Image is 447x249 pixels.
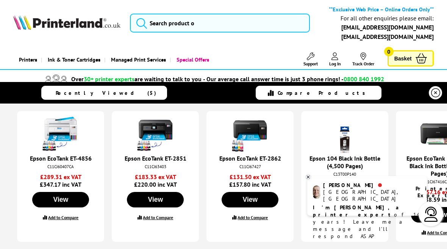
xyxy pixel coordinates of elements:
[313,204,421,240] p: of 14 years! Leave me a message and I'll respond ASAP
[84,75,134,83] span: 30+ printer experts
[394,53,412,63] span: Basket
[56,90,156,96] span: Recently Viewed (5)
[331,127,358,153] img: Epson-104-Black-Ink-Bottle2-Small.gif
[341,15,434,22] div: For all other enquiries please email:
[238,215,268,220] label: Add to Compare
[352,53,374,67] a: Track Order
[341,33,434,40] a: [EMAIL_ADDRESS][DOMAIN_NAME]
[309,172,381,177] div: C13T00P140
[214,164,286,169] div: C11CJ67427
[25,164,97,169] div: C11CJ60407CA
[424,207,439,222] img: user-headset-light.svg
[219,155,281,162] a: Epson EcoTank ET-2862
[313,186,320,199] img: ashley-livechat.png
[278,90,369,96] span: Compare Products
[303,53,318,67] a: Support
[170,50,213,69] a: Special Offers
[388,50,434,67] a: Basket 0
[323,182,406,189] div: [PERSON_NAME]
[23,173,98,181] span: £289.31 ex VAT
[71,75,202,83] span: Over are waiting to talk to you
[23,173,98,188] span: £347.17 inc VAT
[13,15,120,30] img: Printerland Logo
[125,155,186,162] a: Epson EcoTank ET-2851
[329,6,434,13] b: **Exclusive Web Price – Online Orders Only**
[203,75,384,83] span: - Our average call answer time is just 3 phone rings! -
[127,192,184,207] button: View
[48,215,78,220] label: Add to Compare
[303,61,318,67] span: Support
[344,75,384,83] span: 0800 840 1992
[222,192,278,207] button: View
[212,173,288,188] span: £157.80 inc VAT
[41,86,167,100] a: Recently Viewed (5)
[313,204,401,218] b: I'm [PERSON_NAME], a printer expert
[130,14,310,32] input: Search product o
[104,50,170,69] a: Managed Print Services
[231,115,269,153] img: epson-et-2862-ink-included-small.jpg
[32,192,89,207] button: View
[329,53,341,67] a: Log In
[329,61,341,67] span: Log In
[341,23,434,31] a: [EMAIL_ADDRESS][DOMAIN_NAME]
[309,155,380,170] a: Epson 104 Black Ink Bottle (4,500 Pages)
[323,189,406,202] div: [GEOGRAPHIC_DATA], [GEOGRAPHIC_DATA]
[42,115,80,153] img: epson-et-4856-ink-included-new-small.jpg
[13,15,120,31] a: Printerland Logo
[256,86,381,100] a: Compare Products
[384,47,394,56] span: 0
[143,215,173,220] label: Add to Compare
[119,164,191,169] div: C11CJ63403
[117,173,193,188] span: £220.00 inc VAT
[30,155,92,162] a: Epson EcoTank ET-4856
[13,50,41,69] a: Printers
[117,173,193,181] span: £183.33 ex VAT
[41,50,104,69] a: Ink & Toner Cartridges
[212,173,288,181] span: £131.50 ex VAT
[136,115,174,153] img: epson-et-2850-ink-included-new-small.jpg
[48,50,100,69] span: Ink & Toner Cartridges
